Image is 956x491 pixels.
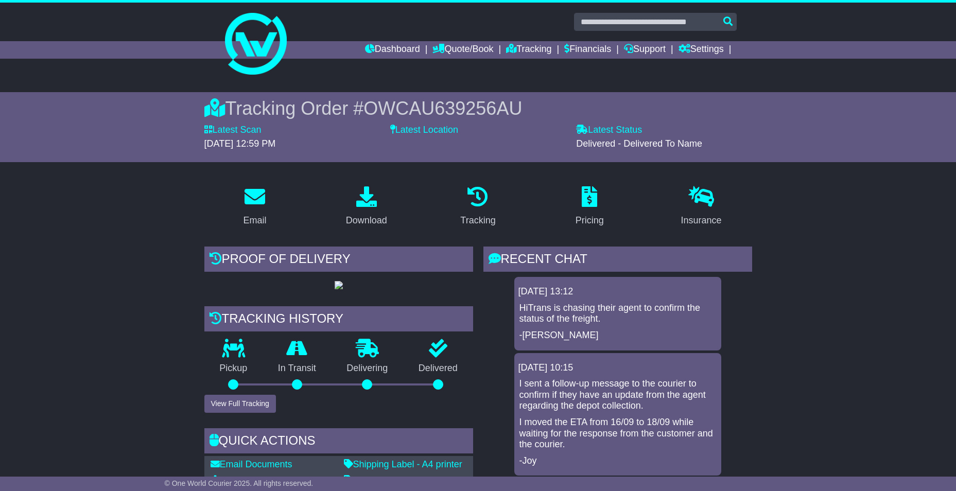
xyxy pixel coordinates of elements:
[519,417,716,450] p: I moved the ETA from 16/09 to 18/09 while waiting for the response from the customer and the cour...
[403,363,473,374] p: Delivered
[211,475,310,485] a: Download Documents
[576,214,604,227] div: Pricing
[432,41,493,59] a: Quote/Book
[204,395,276,413] button: View Full Tracking
[519,303,716,325] p: HiTrans is chasing their agent to confirm the status of the freight.
[335,281,343,289] img: GetPodImage
[519,455,716,467] p: -Joy
[624,41,666,59] a: Support
[518,286,717,297] div: [DATE] 13:12
[204,363,263,374] p: Pickup
[332,363,404,374] p: Delivering
[460,214,495,227] div: Tracking
[519,378,716,412] p: I sent a follow-up message to the courier to confirm if they have an update from the agent regard...
[346,214,387,227] div: Download
[506,41,551,59] a: Tracking
[363,98,522,119] span: OWCAU639256AU
[211,459,292,469] a: Email Documents
[165,479,314,487] span: © One World Courier 2025. All rights reserved.
[204,247,473,274] div: Proof of Delivery
[390,125,458,136] label: Latest Location
[564,41,611,59] a: Financials
[674,183,728,231] a: Insurance
[365,41,420,59] a: Dashboard
[576,138,702,149] span: Delivered - Delivered To Name
[204,428,473,456] div: Quick Actions
[204,125,262,136] label: Latest Scan
[681,214,722,227] div: Insurance
[569,183,611,231] a: Pricing
[454,183,502,231] a: Tracking
[576,125,642,136] label: Latest Status
[483,247,752,274] div: RECENT CHAT
[339,183,394,231] a: Download
[519,330,716,341] p: -[PERSON_NAME]
[204,306,473,334] div: Tracking history
[236,183,273,231] a: Email
[679,41,724,59] a: Settings
[243,214,266,227] div: Email
[204,97,752,119] div: Tracking Order #
[344,459,462,469] a: Shipping Label - A4 printer
[204,138,276,149] span: [DATE] 12:59 PM
[263,363,332,374] p: In Transit
[518,362,717,374] div: [DATE] 10:15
